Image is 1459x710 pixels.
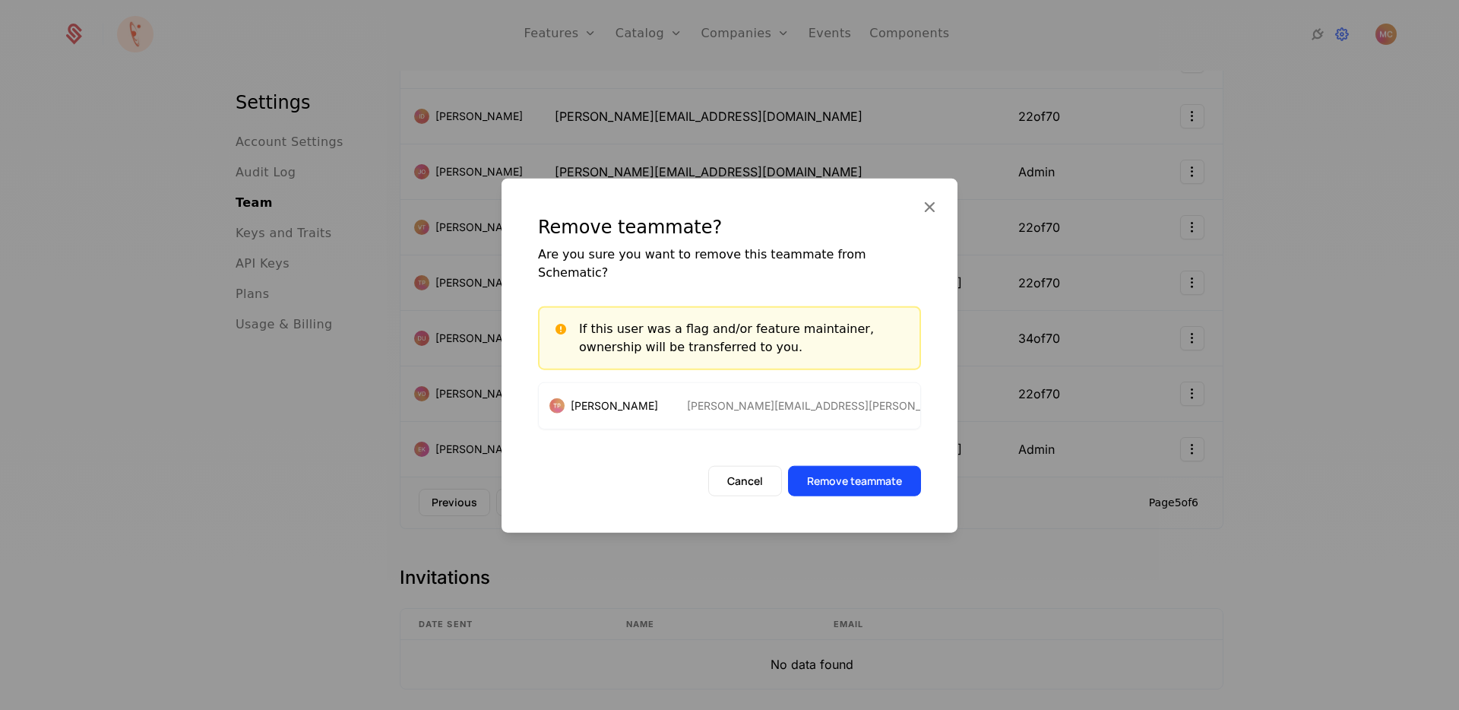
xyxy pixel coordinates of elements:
button: Remove teammate [788,466,921,496]
img: Tom Paresi [549,398,565,414]
button: Cancel [708,466,782,496]
div: Are you sure you want to remove this teammate from Schematic? [538,246,921,282]
div: If this user was a flag and/or feature maintainer, ownership will be transferred to you. [579,320,907,357]
div: [PERSON_NAME][EMAIL_ADDRESS][PERSON_NAME][DOMAIN_NAME] [687,398,1045,414]
div: Remove teammate? [538,215,921,239]
span: [PERSON_NAME] [571,398,658,414]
